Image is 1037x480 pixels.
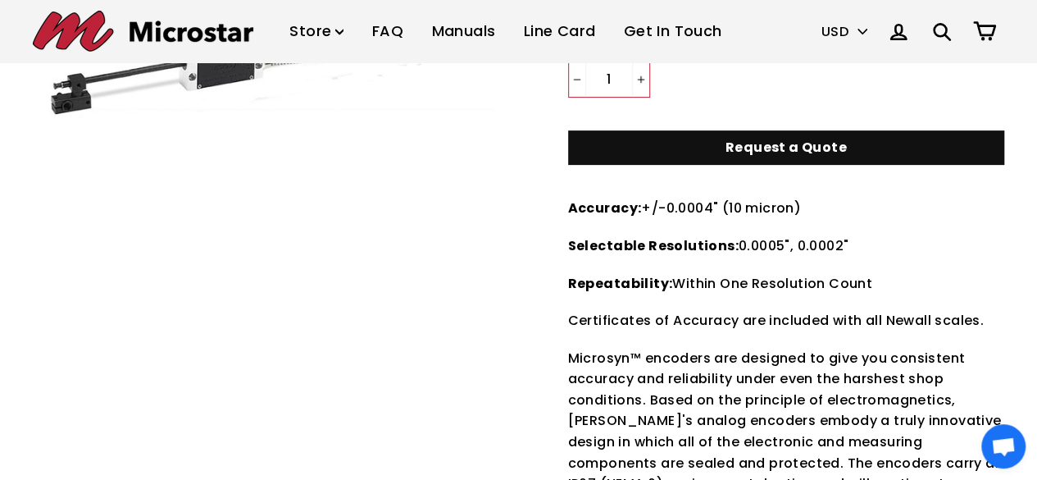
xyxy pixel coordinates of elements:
[569,62,586,97] button: Reduce item quantity by one
[568,130,1005,166] a: Request a Quote
[568,311,984,330] span: Certificates of Accuracy are included with all Newall scales.
[568,349,966,409] span: Microsyn™ encoders are designed to give you consistent accuracy and reliability under even the ha...
[612,7,735,56] a: Get In Touch
[569,62,649,97] input: quantity
[981,424,1026,469] div: Open chat
[277,7,734,56] ul: Primary
[33,11,253,52] img: Microstar Electronics
[568,236,739,255] strong: Selectable Resolutions:
[568,199,801,217] span: +/-0.0004" (10 micron)
[360,7,416,56] a: FAQ
[568,199,642,217] strong: Accuracy:
[277,7,356,56] a: Store
[419,7,507,56] a: Manuals
[568,274,673,293] strong: Repeatability:
[632,62,649,97] button: Increase item quantity by one
[568,236,849,255] span: 0.0005", 0.0002"
[568,274,872,293] span: Within One Resolution Count
[512,7,608,56] a: Line Card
